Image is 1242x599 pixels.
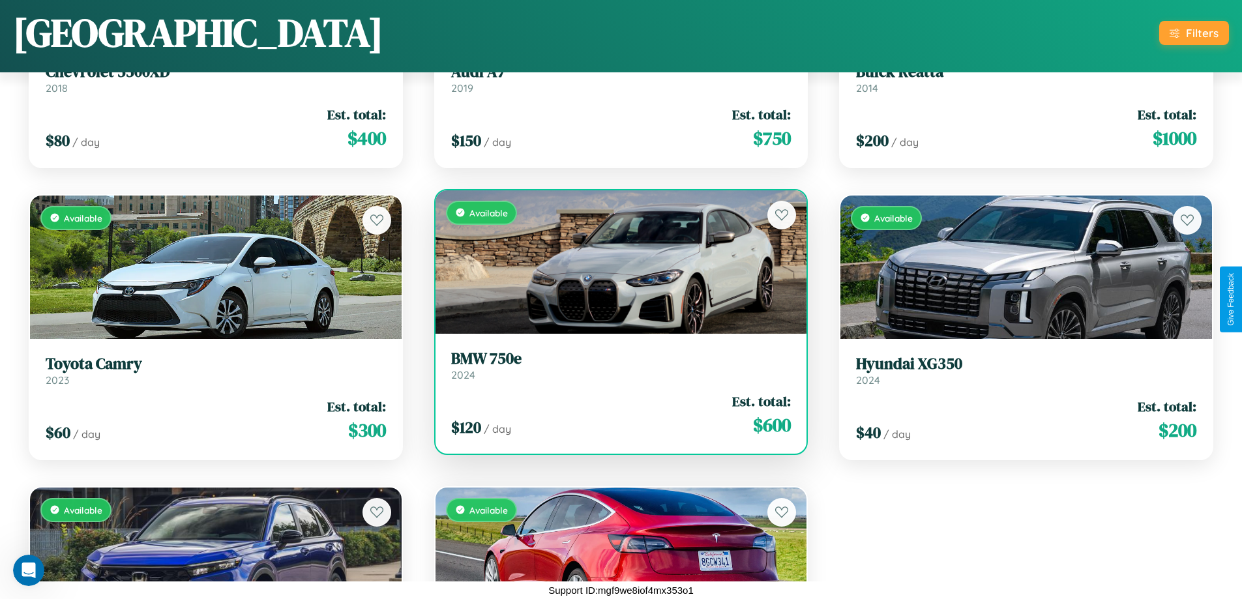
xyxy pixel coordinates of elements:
[856,355,1196,373] h3: Hyundai XG350
[856,81,878,95] span: 2014
[46,355,386,387] a: Toyota Camry2023
[451,349,791,381] a: BMW 750e2024
[856,355,1196,387] a: Hyundai XG3502024
[327,105,386,124] span: Est. total:
[856,63,1196,95] a: Buick Reatta2014
[1153,125,1196,151] span: $ 1000
[484,136,511,149] span: / day
[451,63,791,81] h3: Audi A7
[451,368,475,381] span: 2024
[64,504,102,516] span: Available
[73,428,100,441] span: / day
[348,417,386,443] span: $ 300
[732,392,791,411] span: Est. total:
[874,212,913,224] span: Available
[46,81,68,95] span: 2018
[1159,417,1196,443] span: $ 200
[548,581,694,599] p: Support ID: mgf9we8iof4mx353o1
[1138,105,1196,124] span: Est. total:
[856,130,889,151] span: $ 200
[64,212,102,224] span: Available
[883,428,911,441] span: / day
[13,555,44,586] iframe: Intercom live chat
[1138,397,1196,416] span: Est. total:
[753,125,791,151] span: $ 750
[347,125,386,151] span: $ 400
[856,422,881,443] span: $ 40
[46,63,386,95] a: Chevrolet 5500XD2018
[46,373,69,387] span: 2023
[856,63,1196,81] h3: Buick Reatta
[469,504,508,516] span: Available
[46,63,386,81] h3: Chevrolet 5500XD
[753,412,791,438] span: $ 600
[891,136,919,149] span: / day
[451,416,481,438] span: $ 120
[46,130,70,151] span: $ 80
[327,397,386,416] span: Est. total:
[451,63,791,95] a: Audi A72019
[484,422,511,435] span: / day
[469,207,508,218] span: Available
[1159,21,1229,45] button: Filters
[72,136,100,149] span: / day
[732,105,791,124] span: Est. total:
[1226,273,1235,326] div: Give Feedback
[46,422,70,443] span: $ 60
[1186,26,1219,40] div: Filters
[451,81,473,95] span: 2019
[451,349,791,368] h3: BMW 750e
[13,6,383,59] h1: [GEOGRAPHIC_DATA]
[856,373,880,387] span: 2024
[451,130,481,151] span: $ 150
[46,355,386,373] h3: Toyota Camry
